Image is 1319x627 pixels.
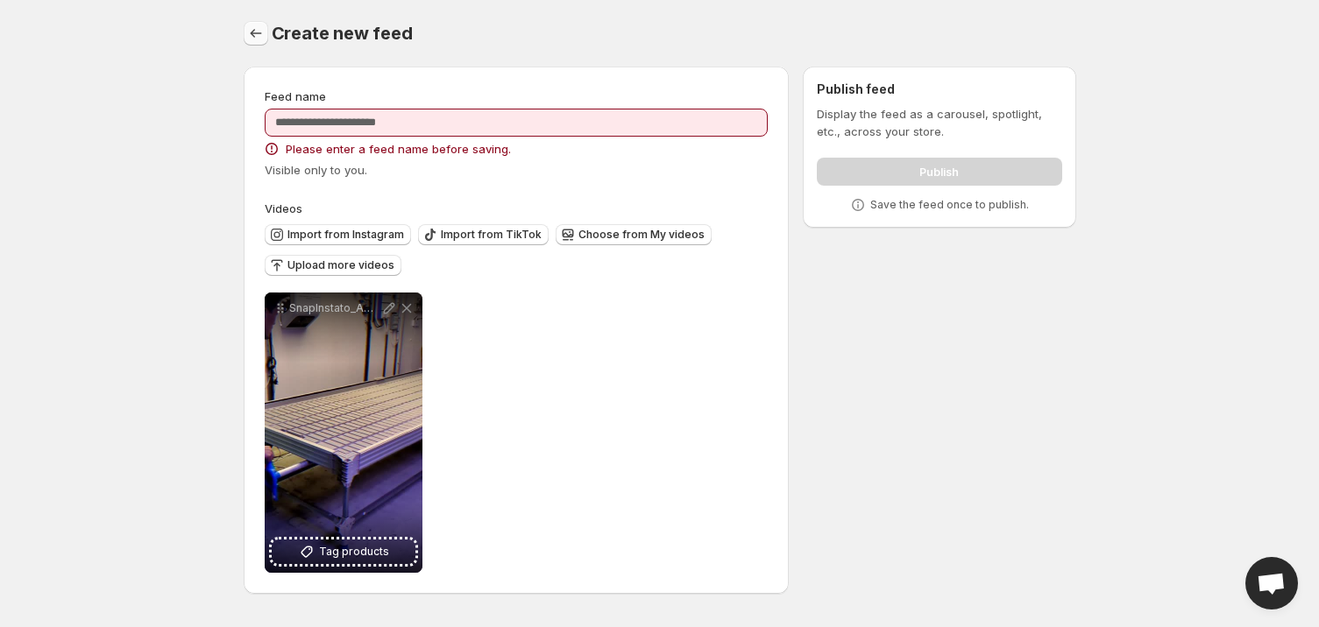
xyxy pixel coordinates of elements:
button: Import from TikTok [418,224,549,245]
a: Open chat [1245,557,1298,609]
button: Import from Instagram [265,224,411,245]
p: Save the feed once to publish. [870,198,1029,212]
span: Upload more videos [287,258,394,272]
button: Choose from My videos [556,224,712,245]
button: Settings [244,21,268,46]
span: Import from Instagram [287,228,404,242]
button: Tag products [272,539,415,564]
span: Choose from My videos [578,228,705,242]
h2: Publish feed [817,81,1061,98]
span: Import from TikTok [441,228,542,242]
span: Tag products [319,543,389,560]
p: Display the feed as a carousel, spotlight, etc., across your store. [817,105,1061,140]
span: Visible only to you. [265,163,367,177]
span: Please enter a feed name before saving. [286,140,511,158]
span: Videos [265,201,302,215]
span: Create new feed [272,23,413,44]
span: Feed name [265,89,326,103]
button: Upload more videos [265,255,401,276]
div: SnapInstato_AQN7AbUJSYbdYWyQkRozmMFHHLezEcw7W3a7guSA1bL9rypM0sXJSYo_YQ4VaGFqUnm6iM6-mwSn7Uhg0Kz-J... [265,292,422,573]
p: SnapInstato_AQN7AbUJSYbdYWyQkRozmMFHHLezEcw7W3a7guSA1bL9rypM0sXJSYo_YQ4VaGFqUnm6iM6-mwSn7Uhg0Kz-J... [289,301,380,315]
